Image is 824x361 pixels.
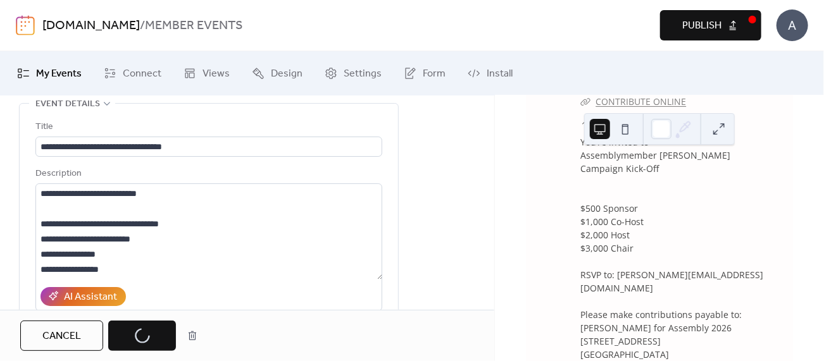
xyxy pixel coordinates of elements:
span: Form [423,66,446,82]
a: Connect [94,56,171,90]
span: Settings [344,66,382,82]
span: Publish [682,18,721,34]
span: Views [203,66,230,82]
div: ​ [580,94,590,109]
img: logo [16,15,35,35]
div: A [777,9,808,41]
div: You’re invited to Assemblymember [PERSON_NAME] Campaign Kick-Off $500 Sponsor $1,000 Co-Host $2,0... [580,135,783,361]
a: CONTRIBUTE ONLINE [596,95,686,107]
div: ​ [580,116,590,129]
a: [DOMAIN_NAME] [42,14,140,38]
button: Cancel [20,321,103,351]
button: ​Show less [580,116,637,129]
b: / [140,14,145,38]
div: AI Assistant [64,290,117,305]
button: Publish [660,10,761,40]
span: Design [271,66,303,82]
a: Form [394,56,455,90]
a: Install [458,56,522,90]
span: Connect [123,66,161,82]
a: Settings [315,56,391,90]
div: Description [35,166,380,181]
button: AI Assistant [41,287,126,306]
span: Install [487,66,513,82]
div: Title [35,119,380,135]
a: Views [174,56,239,90]
b: MEMBER EVENTS [145,14,243,38]
span: Cancel [42,329,81,344]
a: Design [242,56,312,90]
a: My Events [8,56,91,90]
span: My Events [36,66,82,82]
span: Event details [35,97,100,112]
